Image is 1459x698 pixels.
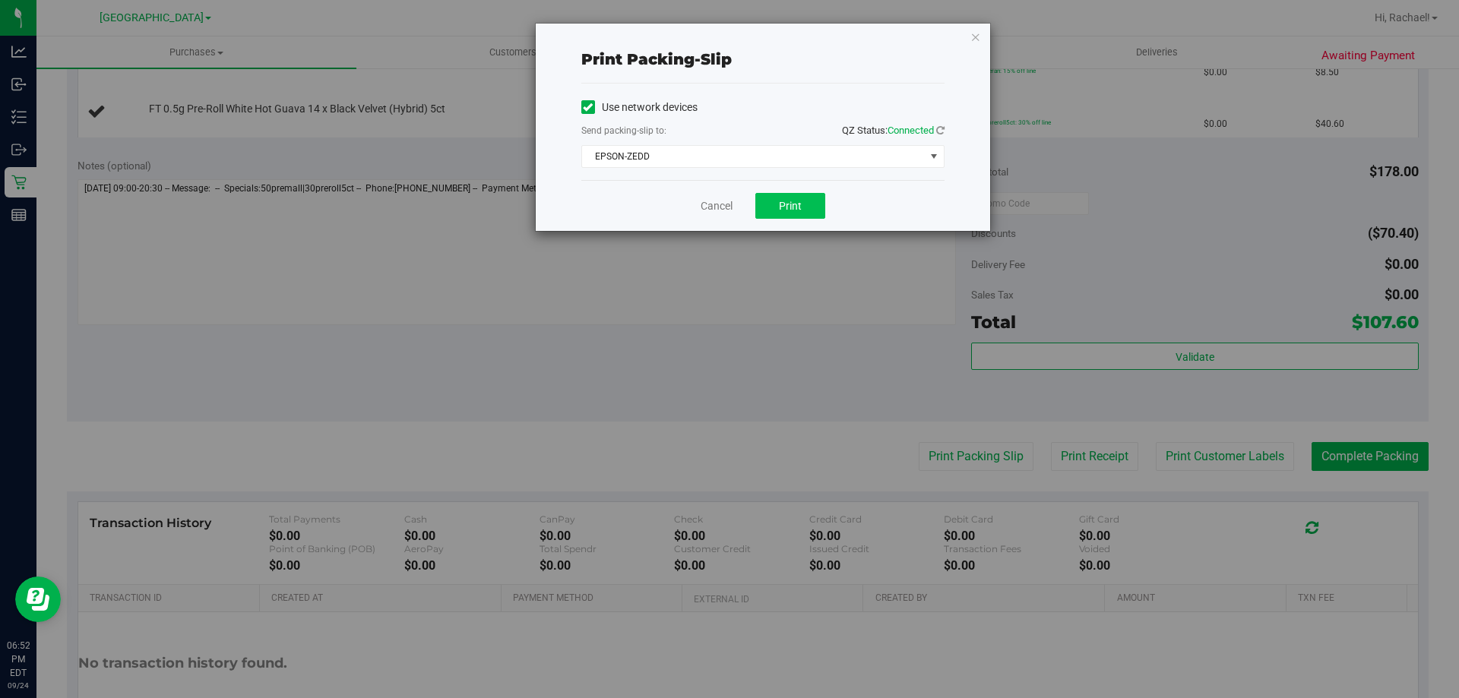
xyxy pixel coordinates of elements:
[581,50,732,68] span: Print packing-slip
[582,146,925,167] span: EPSON-ZEDD
[888,125,934,136] span: Connected
[924,146,943,167] span: select
[581,124,666,137] label: Send packing-slip to:
[701,198,733,214] a: Cancel
[755,193,825,219] button: Print
[842,125,945,136] span: QZ Status:
[15,576,61,622] iframe: Resource center
[779,200,802,212] span: Print
[581,99,698,115] label: Use network devices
